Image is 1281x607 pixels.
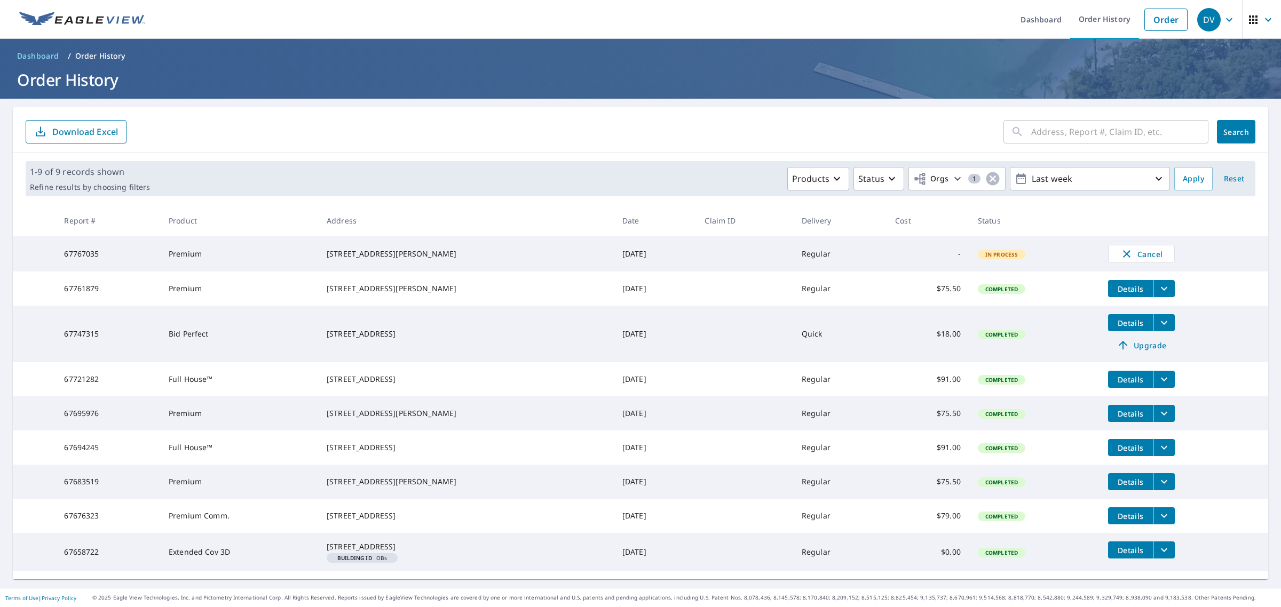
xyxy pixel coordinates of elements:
[979,410,1024,418] span: Completed
[793,236,887,271] td: Regular
[614,306,697,362] td: [DATE]
[853,167,904,190] button: Status
[327,541,605,552] div: [STREET_ADDRESS]
[1153,473,1175,490] button: filesDropdownBtn-67683519
[793,533,887,571] td: Regular
[1114,409,1146,419] span: Details
[793,465,887,499] td: Regular
[160,465,318,499] td: Premium
[1153,439,1175,456] button: filesDropdownBtn-67694245
[1027,170,1152,188] p: Last week
[1153,405,1175,422] button: filesDropdownBtn-67695976
[614,396,697,430] td: [DATE]
[1153,314,1175,331] button: filesDropdownBtn-67747315
[614,465,697,499] td: [DATE]
[1031,117,1208,147] input: Address, Report #, Claim ID, etc.
[979,285,1024,293] span: Completed
[160,306,318,362] td: Bid Perfect
[1114,318,1146,328] span: Details
[327,249,605,259] div: [STREET_ADDRESS][PERSON_NAME]
[56,362,160,396] td: 67721282
[1153,507,1175,524] button: filesDropdownBtn-67676323
[327,374,605,385] div: [STREET_ADDRESS]
[1221,172,1247,186] span: Reset
[969,205,1100,236] th: Status
[1108,314,1153,331] button: detailsBtn-67747315
[1153,280,1175,297] button: filesDropdownBtn-67761879
[13,69,1268,91] h1: Order History
[327,329,605,339] div: [STREET_ADDRESS]
[19,12,145,28] img: EV Logo
[979,251,1025,258] span: In Process
[331,555,393,561] span: OBs
[614,499,697,533] td: [DATE]
[1153,541,1175,558] button: filesDropdownBtn-67658722
[1114,284,1146,294] span: Details
[160,533,318,571] td: Extended Cov 3D
[696,205,793,236] th: Claim ID
[56,430,160,465] td: 67694245
[56,465,160,499] td: 67683519
[68,50,71,62] li: /
[56,499,160,533] td: 67676323
[1183,172,1204,186] span: Apply
[160,430,318,465] td: Full House™
[13,47,1268,65] nav: breadcrumb
[160,205,318,236] th: Product
[614,362,697,396] td: [DATE]
[793,430,887,465] td: Regular
[1108,405,1153,422] button: detailsBtn-67695976
[1114,374,1146,385] span: Details
[56,271,160,306] td: 67761879
[327,408,605,419] div: [STREET_ADDRESS][PERSON_NAME]
[979,513,1024,520] span: Completed
[30,182,150,192] p: Refine results by choosing filters
[887,533,969,571] td: $0.00
[318,205,614,236] th: Address
[160,499,318,533] td: Premium Comm.
[160,236,318,271] td: Premium
[5,594,38,602] a: Terms of Use
[327,510,605,521] div: [STREET_ADDRESS]
[56,396,160,430] td: 67695976
[887,271,969,306] td: $75.50
[614,430,697,465] td: [DATE]
[337,555,372,561] em: Building ID
[56,533,160,571] td: 67658722
[793,271,887,306] td: Regular
[1114,339,1168,352] span: Upgrade
[614,205,697,236] th: Date
[614,271,697,306] td: [DATE]
[1153,371,1175,388] button: filesDropdownBtn-67721282
[968,175,980,182] span: 1
[614,533,697,571] td: [DATE]
[1108,473,1153,490] button: detailsBtn-67683519
[1108,541,1153,558] button: detailsBtn-67658722
[160,271,318,306] td: Premium
[13,47,64,65] a: Dashboard
[327,476,605,487] div: [STREET_ADDRESS][PERSON_NAME]
[26,120,126,143] button: Download Excel
[887,306,969,362] td: $18.00
[887,205,969,236] th: Cost
[56,205,160,236] th: Report #
[887,430,969,465] td: $91.00
[1114,443,1146,453] span: Details
[1108,280,1153,297] button: detailsBtn-67761879
[1225,127,1247,137] span: Search
[30,165,150,178] p: 1-9 of 9 records shown
[1108,507,1153,524] button: detailsBtn-67676323
[979,331,1024,338] span: Completed
[1108,371,1153,388] button: detailsBtn-67721282
[793,396,887,430] td: Regular
[56,236,160,271] td: 67767035
[1114,477,1146,487] span: Details
[1108,245,1175,263] button: Cancel
[75,51,125,61] p: Order History
[887,396,969,430] td: $75.50
[1217,167,1251,190] button: Reset
[1197,8,1221,31] div: DV
[979,376,1024,384] span: Completed
[327,283,605,294] div: [STREET_ADDRESS][PERSON_NAME]
[1108,337,1175,354] a: Upgrade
